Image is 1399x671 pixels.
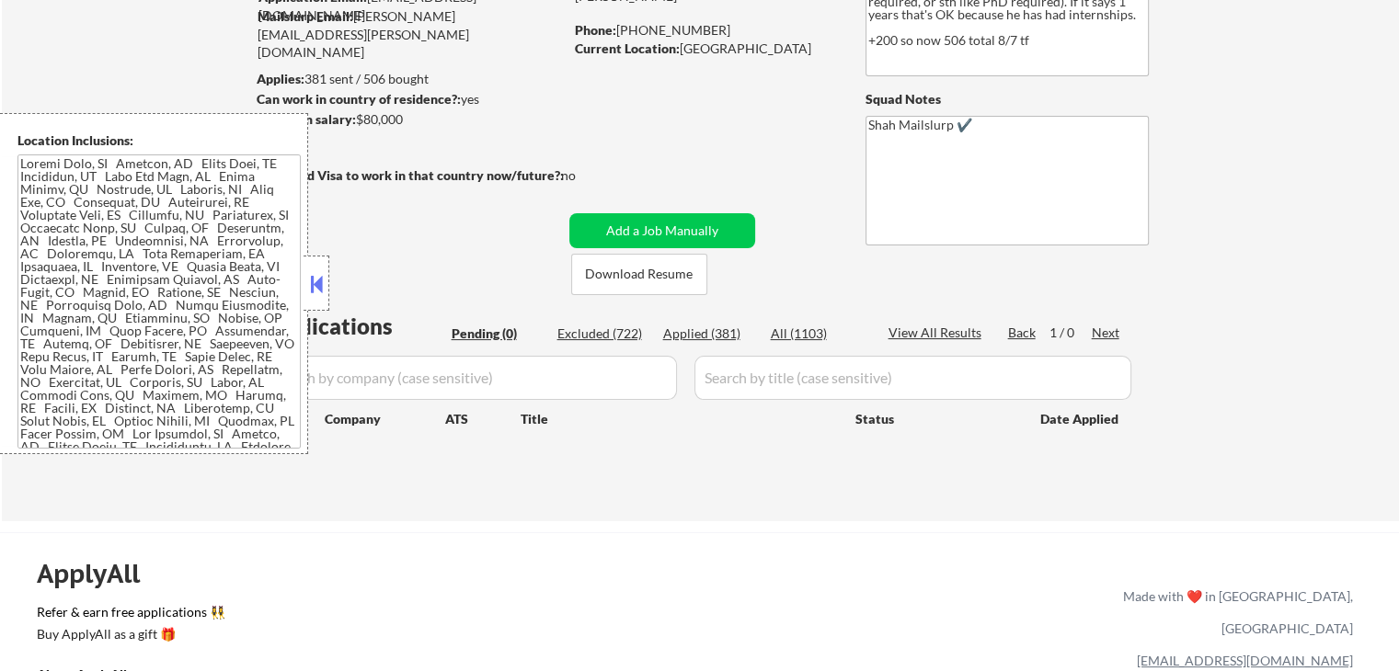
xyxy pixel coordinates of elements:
div: Buy ApplyAll as a gift 🎁 [37,628,221,641]
div: ApplyAll [37,558,161,589]
div: Title [521,410,838,428]
div: ATS [445,410,521,428]
div: Applied (381) [663,324,755,343]
div: All (1103) [771,324,863,343]
input: Search by company (case sensitive) [263,356,677,400]
div: 381 sent / 506 bought [257,70,563,88]
div: Made with ❤️ in [GEOGRAPHIC_DATA], [GEOGRAPHIC_DATA] [1116,580,1353,644]
button: Add a Job Manually [569,213,755,248]
div: Location Inclusions: [17,131,301,150]
strong: Current Location: [575,40,680,56]
div: [PHONE_NUMBER] [575,21,835,40]
div: $80,000 [257,110,563,129]
strong: Applies: [257,71,304,86]
strong: Phone: [575,22,616,38]
div: [PERSON_NAME][EMAIL_ADDRESS][PERSON_NAME][DOMAIN_NAME] [258,7,563,62]
div: View All Results [889,324,987,342]
div: [GEOGRAPHIC_DATA] [575,40,835,58]
div: Back [1008,324,1038,342]
div: Next [1092,324,1121,342]
div: 1 / 0 [1049,324,1092,342]
strong: Mailslurp Email: [258,8,353,24]
div: Date Applied [1040,410,1121,428]
strong: Minimum salary: [257,111,356,127]
div: Pending (0) [452,324,544,343]
strong: Will need Visa to work in that country now/future?: [258,167,564,183]
div: yes [257,90,557,108]
div: Status [855,402,1014,435]
button: Download Resume [571,254,707,295]
strong: Can work in country of residence?: [257,91,461,107]
div: Squad Notes [866,90,1149,108]
input: Search by title (case sensitive) [694,356,1131,400]
a: Refer & earn free applications 👯‍♀️ [37,606,739,625]
a: Buy ApplyAll as a gift 🎁 [37,625,221,648]
div: Excluded (722) [557,324,649,343]
div: Applications [263,315,445,337]
div: no [561,166,613,185]
a: [EMAIL_ADDRESS][DOMAIN_NAME] [1137,653,1353,668]
div: Company [325,410,445,428]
